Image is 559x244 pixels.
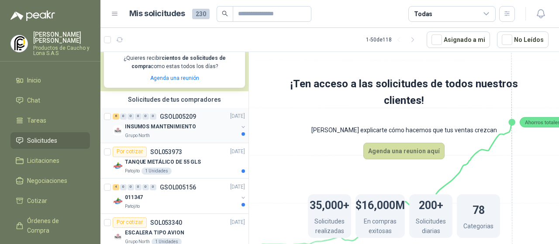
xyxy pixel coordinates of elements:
[142,184,149,190] div: 0
[150,149,182,155] p: SOL053973
[27,116,46,125] span: Tareas
[125,229,184,237] p: ESCALERA TIPO AVION
[113,125,123,136] img: Company Logo
[27,156,59,165] span: Licitaciones
[366,33,420,47] div: 1 - 50 de 118
[27,96,40,105] span: Chat
[113,147,147,157] div: Por cotizar
[141,168,172,175] div: 1 Unidades
[150,220,182,226] p: SOL053340
[222,10,228,17] span: search
[125,193,143,202] p: 011347
[128,113,134,120] div: 0
[113,161,123,171] img: Company Logo
[310,195,349,214] h1: 35,000+
[131,55,226,69] b: cientos de solicitudes de compra
[125,123,196,131] p: INSUMOS MANTENIMIENTO
[27,216,82,235] span: Órdenes de Compra
[113,111,247,139] a: 8 0 0 0 0 0 GSOL005209[DATE] Company LogoINSUMOS MANTENIMIENTOGrupo North
[409,217,452,238] p: Solicitudes diarias
[150,113,156,120] div: 0
[419,195,443,214] h1: 200+
[100,143,248,179] a: Por cotizarSOL053973[DATE] Company LogoTANQUE METÁLICO DE 55 GLSPatojito1 Unidades
[160,113,196,120] p: GSOL005209
[113,113,119,120] div: 8
[142,113,149,120] div: 0
[10,132,90,149] a: Solicitudes
[10,172,90,189] a: Negociaciones
[230,112,245,120] p: [DATE]
[113,182,247,210] a: 4 0 0 0 0 0 GSOL005156[DATE] Company Logo011347Patojito
[150,75,199,81] a: Agenda una reunión
[129,7,185,20] h1: Mis solicitudes
[10,72,90,89] a: Inicio
[27,136,57,145] span: Solicitudes
[10,152,90,169] a: Licitaciones
[33,31,90,44] p: [PERSON_NAME] [PERSON_NAME]
[230,218,245,227] p: [DATE]
[10,92,90,109] a: Chat
[363,143,445,159] button: Agenda una reunion aquí
[113,231,123,242] img: Company Logo
[120,184,127,190] div: 0
[135,184,141,190] div: 0
[355,217,405,238] p: En compras exitosas
[113,196,123,206] img: Company Logo
[27,76,41,85] span: Inicio
[109,54,240,71] p: ¿Quieres recibir como estas todos los días?
[230,183,245,191] p: [DATE]
[120,113,127,120] div: 0
[100,91,248,108] div: Solicitudes de tus compradores
[192,9,210,19] span: 230
[10,10,55,21] img: Logo peakr
[27,196,47,206] span: Cotizar
[113,184,119,190] div: 4
[33,45,90,56] p: Productos de Caucho y Lona S.A.S
[160,184,196,190] p: GSOL005156
[10,112,90,129] a: Tareas
[135,113,141,120] div: 0
[355,195,405,214] h1: $16,000M
[308,217,351,238] p: Solicitudes realizadas
[125,132,150,139] p: Grupo North
[473,199,485,219] h1: 78
[125,168,140,175] p: Patojito
[125,203,140,210] p: Patojito
[27,176,67,186] span: Negociaciones
[463,221,493,233] p: Categorias
[125,158,201,166] p: TANQUE METÁLICO DE 55 GLS
[10,213,90,239] a: Órdenes de Compra
[497,31,549,48] button: No Leídos
[150,184,156,190] div: 0
[414,9,432,19] div: Todas
[10,192,90,209] a: Cotizar
[113,217,147,228] div: Por cotizar
[427,31,490,48] button: Asignado a mi
[128,184,134,190] div: 0
[230,148,245,156] p: [DATE]
[11,35,28,52] img: Company Logo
